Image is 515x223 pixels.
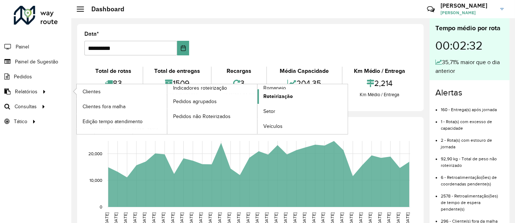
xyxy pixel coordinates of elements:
[77,84,167,99] a: Clientes
[100,204,102,209] text: 0
[167,94,257,109] a: Pedidos agrupados
[441,187,504,212] li: 2578 - Retroalimentação(ões) de tempo de espera pendente(s)
[173,84,227,92] span: Indicadores roteirização
[14,118,27,125] span: Tático
[441,113,504,132] li: 1 - Rota(s) com excesso de capacidade
[83,103,125,110] span: Clientes fora malha
[435,33,504,58] div: 00:02:32
[89,178,102,183] text: 10,000
[84,30,99,38] label: Data
[177,41,189,55] button: Choose Date
[83,88,101,95] span: Clientes
[423,1,439,17] a: Contato Rápido
[344,91,415,98] div: Km Médio / Entrega
[441,150,504,169] li: 92,90 kg - Total de peso não roteirizado
[15,58,58,66] span: Painel de Sugestão
[440,9,495,16] span: [PERSON_NAME]
[263,84,286,92] span: Romaneio
[173,98,217,105] span: Pedidos agrupados
[84,5,124,13] h2: Dashboard
[440,2,495,9] h3: [PERSON_NAME]
[441,169,504,187] li: 6 - Retroalimentação(ões) de coordenadas pendente(s)
[344,75,415,91] div: 2,214
[15,88,37,95] span: Relatórios
[86,67,141,75] div: Total de rotas
[145,67,209,75] div: Total de entregas
[263,93,293,100] span: Roteirização
[263,107,275,115] span: Setor
[257,89,348,104] a: Roteirização
[441,132,504,150] li: 2 - Rota(s) com estouro de jornada
[269,75,340,91] div: 204,35
[435,87,504,98] h4: Alertas
[77,84,257,134] a: Indicadores roteirização
[344,67,415,75] div: Km Médio / Entrega
[88,151,102,156] text: 20,000
[167,84,348,134] a: Romaneio
[77,114,167,129] a: Edição tempo atendimento
[269,67,340,75] div: Média Capacidade
[83,118,143,125] span: Edição tempo atendimento
[173,113,231,120] span: Pedidos não Roteirizados
[435,23,504,33] div: Tempo médio por rota
[213,67,264,75] div: Recargas
[15,103,37,110] span: Consultas
[441,101,504,113] li: 160 - Entrega(s) após jornada
[167,109,257,124] a: Pedidos não Roteirizados
[263,122,283,130] span: Veículos
[213,75,264,91] div: 3
[86,75,141,91] div: 83
[14,73,32,81] span: Pedidos
[257,104,348,119] a: Setor
[16,43,29,51] span: Painel
[77,99,167,114] a: Clientes fora malha
[257,119,348,134] a: Veículos
[145,75,209,91] div: 1509
[435,58,504,75] div: 35,71% maior que o dia anterior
